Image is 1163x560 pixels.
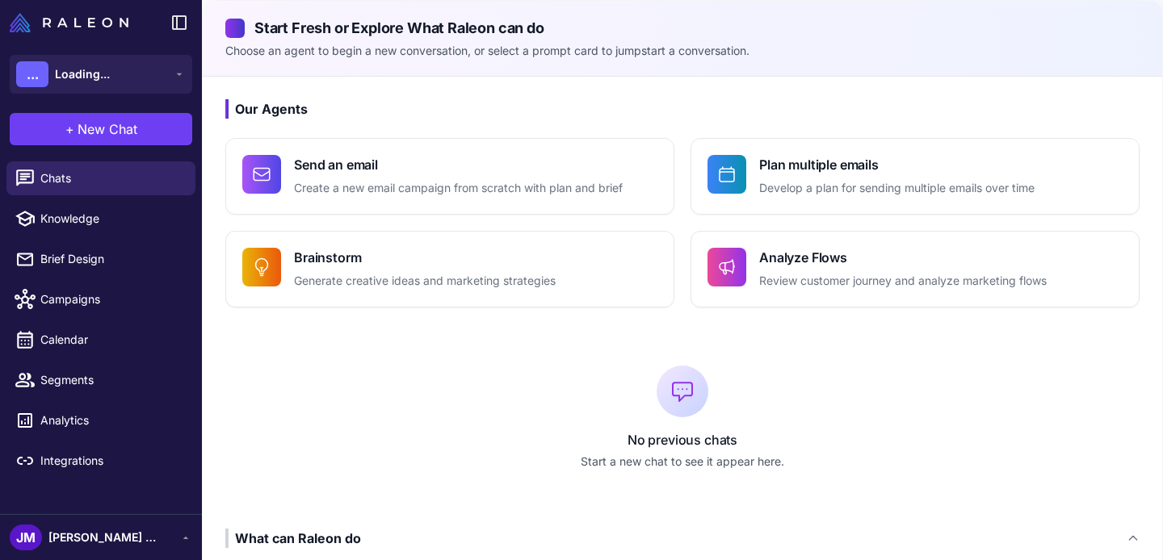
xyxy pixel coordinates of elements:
[225,42,1140,60] p: Choose an agent to begin a new conversation, or select a prompt card to jumpstart a conversation.
[40,371,183,389] span: Segments
[48,529,162,546] span: [PERSON_NAME] Claufer [PERSON_NAME]
[40,169,183,187] span: Chats
[6,282,195,316] a: Campaigns
[6,403,195,437] a: Analytics
[6,202,195,236] a: Knowledge
[225,453,1140,470] p: Start a new chat to see it appear here.
[10,13,135,32] a: Raleon Logo
[6,363,195,397] a: Segments
[10,524,42,550] div: JM
[691,138,1140,215] button: Plan multiple emailsDevelop a plan for sending multiple emails over time
[225,529,361,548] div: What can Raleon do
[225,138,674,215] button: Send an emailCreate a new email campaign from scratch with plan and brief
[78,119,137,139] span: New Chat
[40,210,183,228] span: Knowledge
[225,231,674,307] button: BrainstormGenerate creative ideas and marketing strategies
[294,272,556,290] p: Generate creative ideas and marketing strategies
[55,65,110,83] span: Loading...
[6,444,195,478] a: Integrations
[6,323,195,357] a: Calendar
[759,179,1035,198] p: Develop a plan for sending multiple emails over time
[10,55,192,94] button: ...Loading...
[225,99,1140,119] h3: Our Agents
[691,231,1140,307] button: Analyze FlowsReview customer journey and analyze marketing flows
[40,412,183,429] span: Analytics
[759,155,1035,174] h4: Plan multiple emails
[294,179,623,198] p: Create a new email campaign from scratch with plan and brief
[6,242,195,276] a: Brief Design
[65,119,74,139] span: +
[16,61,48,87] div: ...
[40,290,183,308] span: Campaigns
[759,248,1047,267] h4: Analyze Flows
[294,155,623,174] h4: Send an email
[6,161,195,195] a: Chats
[225,430,1140,449] p: No previous chats
[225,17,1140,39] h2: Start Fresh or Explore What Raleon can do
[759,272,1047,290] p: Review customer journey and analyze marketing flows
[40,452,183,470] span: Integrations
[40,331,183,349] span: Calendar
[10,113,192,145] button: +New Chat
[40,250,183,268] span: Brief Design
[10,13,128,32] img: Raleon Logo
[294,248,556,267] h4: Brainstorm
